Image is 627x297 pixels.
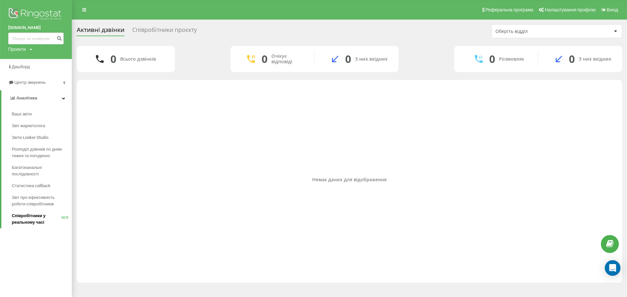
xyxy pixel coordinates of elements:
a: Статистика callback [12,180,72,192]
input: Пошук за номером [8,33,64,44]
div: Співробітники проєкту [132,26,197,37]
a: Ваші звіти [12,108,72,120]
div: 0 [489,53,495,65]
div: 0 [110,53,116,65]
a: Звіт про ефективність роботи співробітників [12,192,72,210]
div: 0 [569,53,575,65]
div: Оберіть відділ [495,29,573,34]
div: 0 [345,53,351,65]
span: Налаштування профілю [545,7,596,12]
a: [DOMAIN_NAME] [8,24,64,31]
span: Дашборд [12,64,30,69]
a: Звіт маркетолога [12,120,72,132]
span: Ваші звіти [12,111,32,117]
span: Звіт про ефективність роботи співробітників [12,194,69,207]
a: Розподіл дзвінків по дням тижня та погодинно [12,143,72,162]
span: Розподіл дзвінків по дням тижня та погодинно [12,146,69,159]
a: Багатоканальні послідовності [12,162,72,180]
div: Немає даних для відображення [82,177,617,183]
span: Звіти Looker Studio [12,134,48,141]
div: Активні дзвінки [77,26,124,37]
div: З них вхідних [579,56,611,62]
div: З них вхідних [355,56,388,62]
div: Розмовляє [499,56,524,62]
span: Багатоканальні послідовності [12,164,69,177]
span: Аналiтика [16,96,37,100]
img: Ringostat logo [8,7,64,23]
div: 0 [262,53,267,65]
span: Статистика callback [12,183,51,189]
a: Звіти Looker Studio [12,132,72,143]
div: Всього дзвінків [120,56,156,62]
div: Open Intercom Messenger [605,260,620,276]
span: Центр звернень [14,80,46,85]
span: Вихід [607,7,618,12]
div: Очікує відповіді [271,53,304,65]
a: Аналiтика [1,90,72,106]
span: Реферальна програма [486,7,534,12]
a: Співробітники у реальному часіNEW [12,210,72,228]
div: Проекти [8,46,26,52]
span: Звіт маркетолога [12,123,45,129]
span: Співробітники у реальному часі [12,213,61,226]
